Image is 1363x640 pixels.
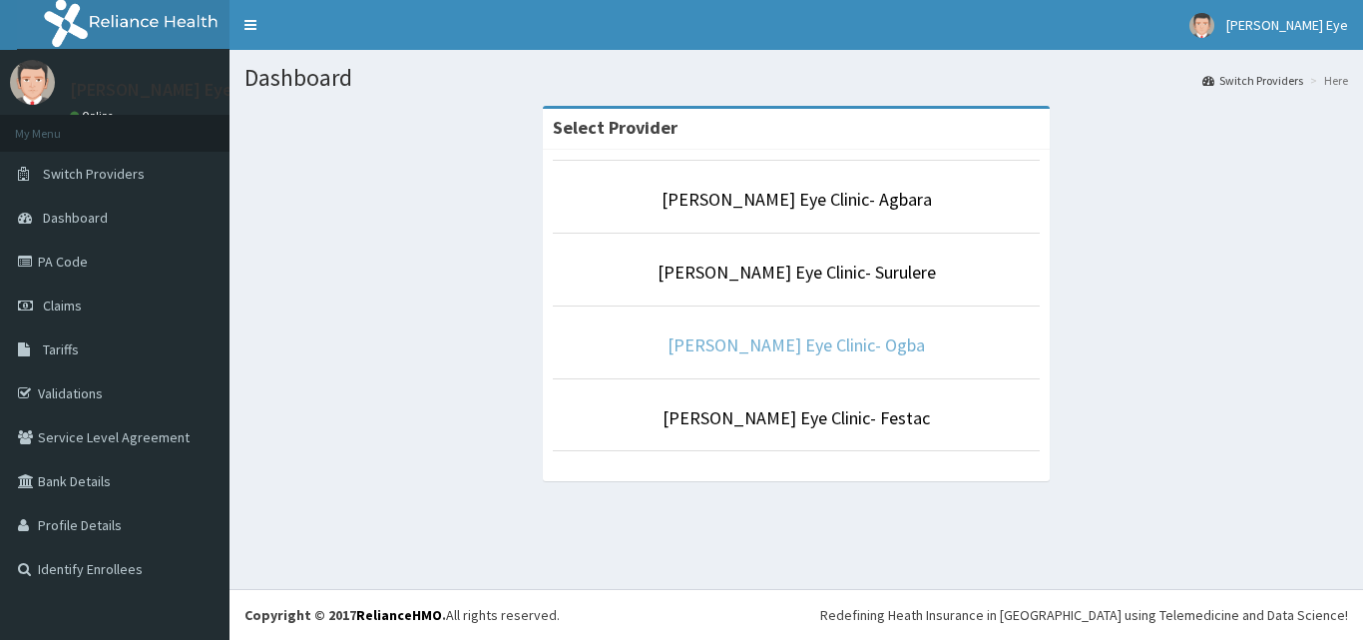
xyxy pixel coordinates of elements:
a: Online [70,109,118,123]
img: User Image [10,60,55,105]
a: Switch Providers [1202,72,1303,89]
span: Switch Providers [43,165,145,183]
img: User Image [1189,13,1214,38]
li: Here [1305,72,1348,89]
a: [PERSON_NAME] Eye Clinic- Festac [663,406,930,429]
span: Dashboard [43,209,108,227]
a: [PERSON_NAME] Eye Clinic- Surulere [658,261,936,284]
span: Tariffs [43,340,79,358]
a: [PERSON_NAME] Eye Clinic- Ogba [668,333,925,356]
h1: Dashboard [244,65,1348,91]
div: Redefining Heath Insurance in [GEOGRAPHIC_DATA] using Telemedicine and Data Science! [820,605,1348,625]
strong: Select Provider [553,116,678,139]
a: [PERSON_NAME] Eye Clinic- Agbara [662,188,932,211]
strong: Copyright © 2017 . [244,606,446,624]
a: RelianceHMO [356,606,442,624]
p: [PERSON_NAME] Eye [70,81,232,99]
span: [PERSON_NAME] Eye [1226,16,1348,34]
span: Claims [43,297,82,315]
footer: All rights reserved. [229,589,1363,640]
